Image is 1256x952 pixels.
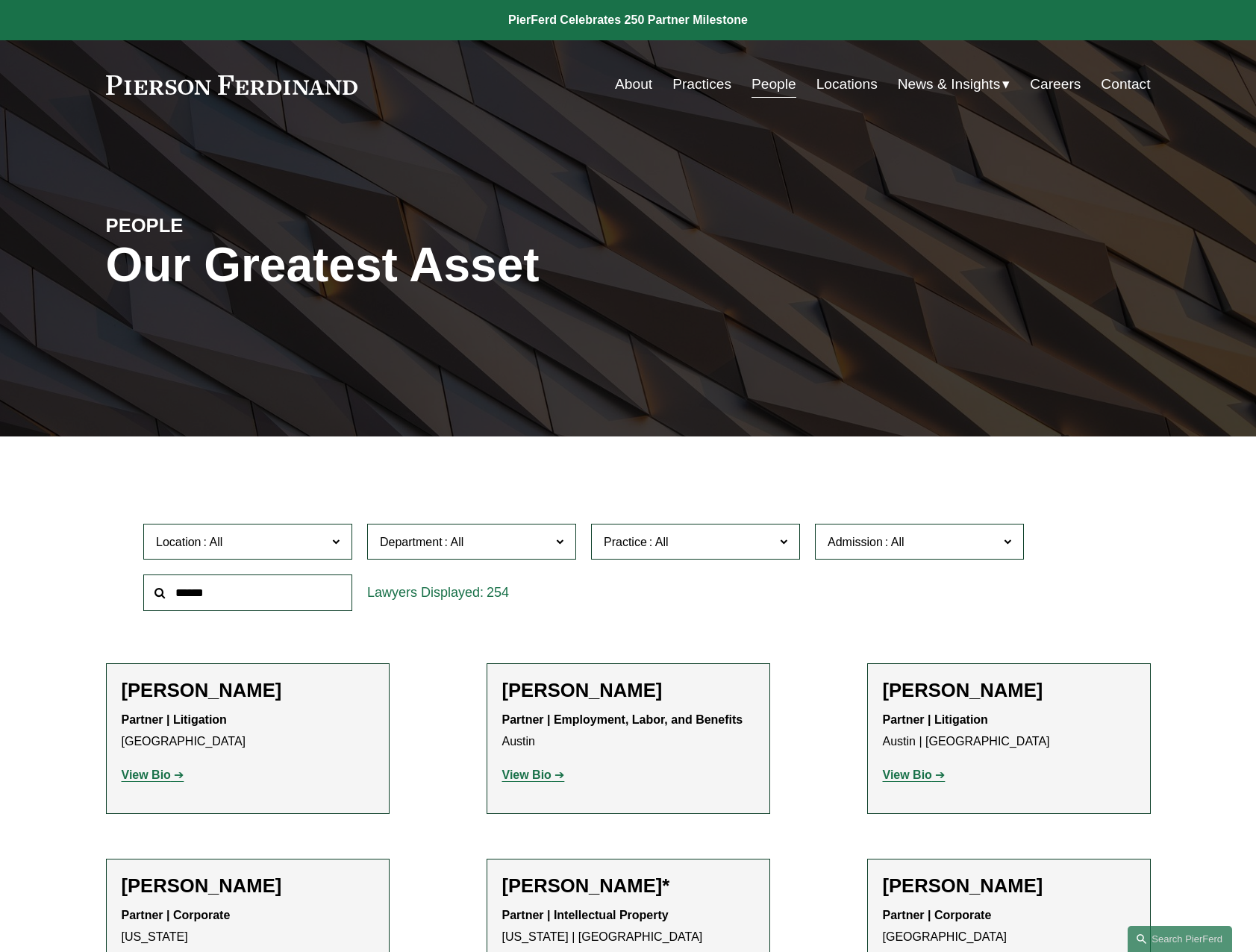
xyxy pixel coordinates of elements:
[816,70,878,98] a: Locations
[122,874,374,898] h2: [PERSON_NAME]
[156,536,201,548] span: Location
[752,70,796,98] a: People
[380,536,443,548] span: Department
[604,536,647,548] span: Practice
[502,874,754,898] h2: [PERSON_NAME]*
[615,70,652,98] a: About
[502,710,754,753] p: Austin
[1101,70,1150,98] a: Contact
[883,679,1135,702] h2: [PERSON_NAME]
[883,905,1135,948] p: [GEOGRAPHIC_DATA]
[898,70,1010,98] a: folder dropdown
[502,905,754,948] p: [US_STATE] | [GEOGRAPHIC_DATA]
[883,909,992,921] strong: Partner | Corporate
[487,585,509,600] span: 254
[1030,70,1081,98] a: Careers
[106,238,802,292] h1: Our Greatest Asset
[1128,926,1232,952] a: Search this site
[122,909,231,921] strong: Partner | Corporate
[502,679,754,702] h2: [PERSON_NAME]
[672,70,731,98] a: Practices
[122,905,374,948] p: [US_STATE]
[883,874,1135,898] h2: [PERSON_NAME]
[122,679,374,702] h2: [PERSON_NAME]
[883,768,932,781] strong: View Bio
[122,768,171,781] strong: View Bio
[828,536,883,548] span: Admission
[883,710,1135,753] p: Austin | [GEOGRAPHIC_DATA]
[898,72,1001,98] span: News & Insights
[122,710,374,753] p: [GEOGRAPHIC_DATA]
[122,713,227,726] strong: Partner | Litigation
[883,713,988,726] strong: Partner | Litigation
[502,909,669,921] strong: Partner | Intellectual Property
[106,213,367,237] h4: PEOPLE
[502,768,552,781] strong: View Bio
[502,768,565,781] a: View Bio
[883,768,946,781] a: View Bio
[502,713,743,726] strong: Partner | Employment, Labor, and Benefits
[122,768,184,781] a: View Bio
